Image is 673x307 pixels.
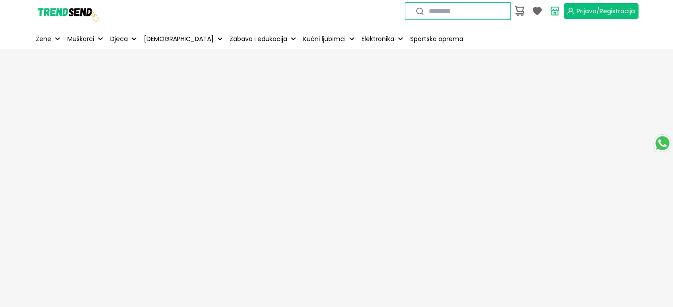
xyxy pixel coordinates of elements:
p: Djeca [110,34,128,44]
button: Muškarci [65,29,105,49]
button: Elektronika [360,29,405,49]
button: Djeca [108,29,138,49]
p: [DEMOGRAPHIC_DATA] [144,34,214,44]
button: [DEMOGRAPHIC_DATA] [142,29,224,49]
a: Sportska oprema [408,29,465,49]
button: Zabava i edukacija [228,29,298,49]
p: Kućni ljubimci [303,34,346,44]
p: Zabava i edukacija [230,34,287,44]
button: Kućni ljubimci [301,29,356,49]
button: Žene [34,29,62,49]
p: Elektronika [361,34,394,44]
p: Muškarci [67,34,94,44]
p: Žene [36,34,51,44]
span: Prijava/Registracija [577,7,635,15]
button: Prijava/Registracija [564,3,638,19]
